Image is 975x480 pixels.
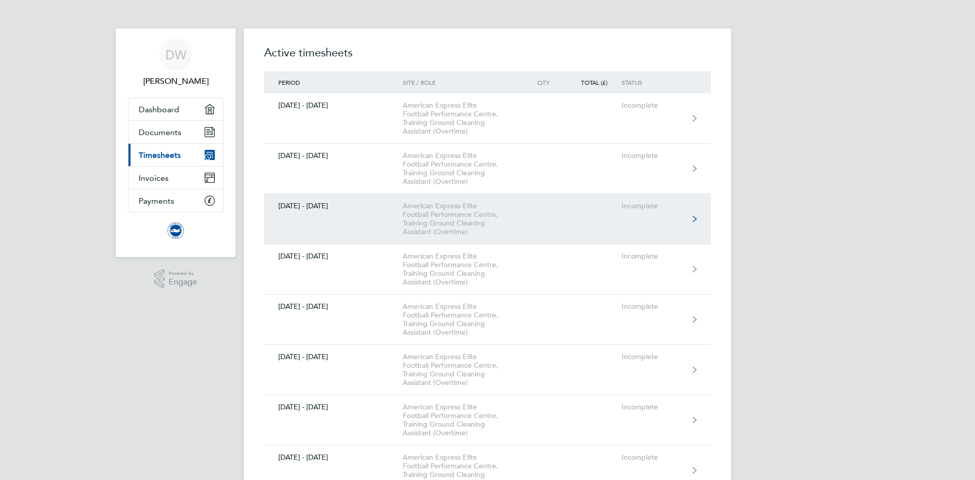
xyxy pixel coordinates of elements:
[264,202,403,210] div: [DATE] - [DATE]
[403,79,519,86] div: Site / Role
[622,252,684,261] div: Incomplete
[264,453,403,462] div: [DATE] - [DATE]
[264,151,403,160] div: [DATE] - [DATE]
[622,403,684,411] div: Incomplete
[154,269,198,289] a: Powered byEngage
[264,101,403,110] div: [DATE] - [DATE]
[168,222,184,239] img: brightonandhovealbion-logo-retina.png
[128,222,223,239] a: Go to home page
[403,403,519,437] div: American Express Elite Football Performance Centre, Training Ground Cleaning Assistant (Overtime)
[264,93,711,144] a: [DATE] - [DATE]American Express Elite Football Performance Centre, Training Ground Cleaning Assis...
[139,105,179,114] span: Dashboard
[264,295,711,345] a: [DATE] - [DATE]American Express Elite Football Performance Centre, Training Ground Cleaning Assis...
[564,79,622,86] div: Total (£)
[264,194,711,244] a: [DATE] - [DATE]American Express Elite Football Performance Centre, Training Ground Cleaning Assis...
[403,302,519,337] div: American Express Elite Football Performance Centre, Training Ground Cleaning Assistant (Overtime)
[622,302,684,311] div: Incomplete
[166,48,186,61] span: DW
[128,75,223,87] span: Daniel Wood
[622,79,684,86] div: Status
[264,403,403,411] div: [DATE] - [DATE]
[264,244,711,295] a: [DATE] - [DATE]American Express Elite Football Performance Centre, Training Ground Cleaning Assis...
[519,79,564,86] div: Qty
[622,353,684,361] div: Incomplete
[403,353,519,387] div: American Express Elite Football Performance Centre, Training Ground Cleaning Assistant (Overtime)
[116,28,236,257] nav: Main navigation
[139,150,181,160] span: Timesheets
[403,252,519,286] div: American Express Elite Football Performance Centre, Training Ground Cleaning Assistant (Overtime)
[403,202,519,236] div: American Express Elite Football Performance Centre, Training Ground Cleaning Assistant (Overtime)
[169,278,197,286] span: Engage
[622,453,684,462] div: Incomplete
[139,127,181,137] span: Documents
[264,252,403,261] div: [DATE] - [DATE]
[128,121,223,143] a: Documents
[622,202,684,210] div: Incomplete
[169,269,197,278] span: Powered by
[622,151,684,160] div: Incomplete
[403,151,519,186] div: American Express Elite Football Performance Centre, Training Ground Cleaning Assistant (Overtime)
[139,196,174,206] span: Payments
[128,98,223,120] a: Dashboard
[128,144,223,166] a: Timesheets
[128,167,223,189] a: Invoices
[264,45,711,71] h2: Active timesheets
[128,39,223,87] a: DW[PERSON_NAME]
[128,189,223,212] a: Payments
[622,101,684,110] div: Incomplete
[278,78,300,86] span: Period
[403,101,519,136] div: American Express Elite Football Performance Centre, Training Ground Cleaning Assistant (Overtime)
[264,302,403,311] div: [DATE] - [DATE]
[264,345,711,395] a: [DATE] - [DATE]American Express Elite Football Performance Centre, Training Ground Cleaning Assis...
[264,353,403,361] div: [DATE] - [DATE]
[139,173,169,183] span: Invoices
[264,144,711,194] a: [DATE] - [DATE]American Express Elite Football Performance Centre, Training Ground Cleaning Assis...
[264,395,711,445] a: [DATE] - [DATE]American Express Elite Football Performance Centre, Training Ground Cleaning Assis...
